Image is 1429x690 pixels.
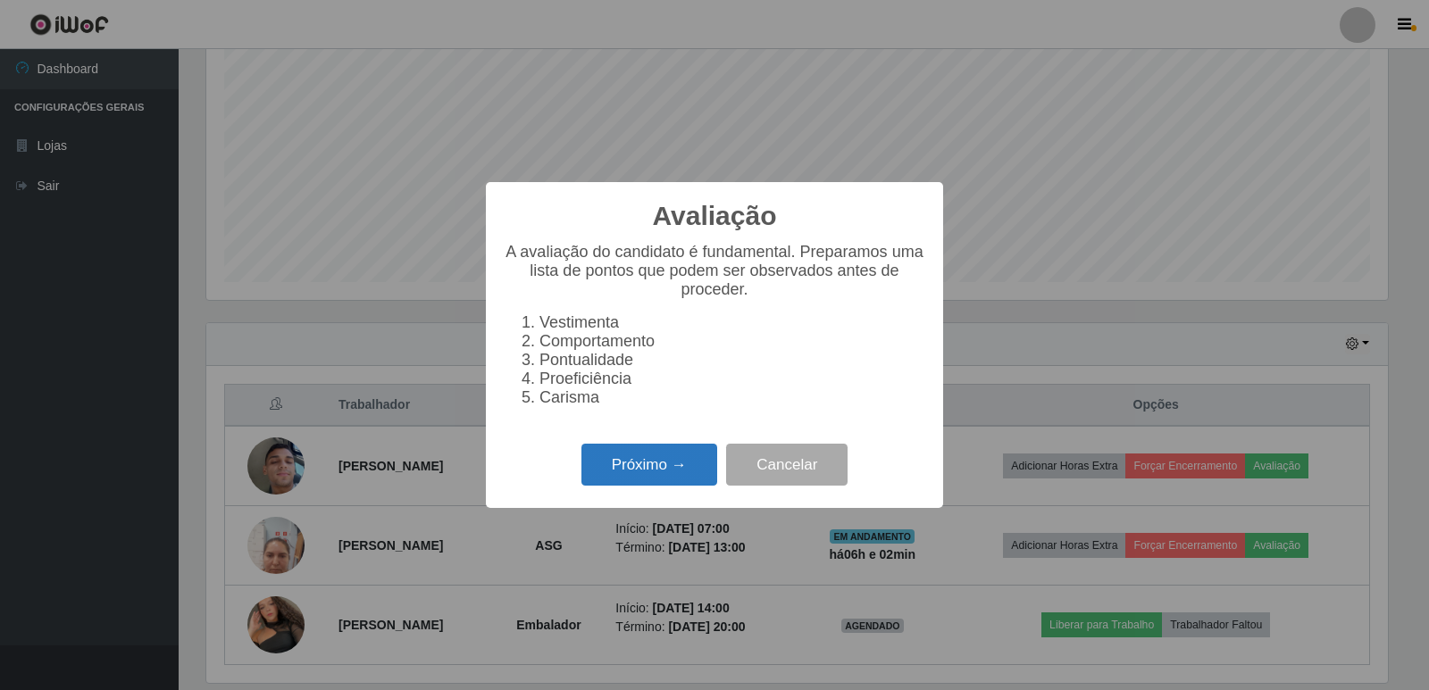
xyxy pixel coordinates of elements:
[539,313,925,332] li: Vestimenta
[726,444,848,486] button: Cancelar
[539,370,925,388] li: Proeficiência
[504,243,925,299] p: A avaliação do candidato é fundamental. Preparamos uma lista de pontos que podem ser observados a...
[653,200,777,232] h2: Avaliação
[539,351,925,370] li: Pontualidade
[581,444,717,486] button: Próximo →
[539,388,925,407] li: Carisma
[539,332,925,351] li: Comportamento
